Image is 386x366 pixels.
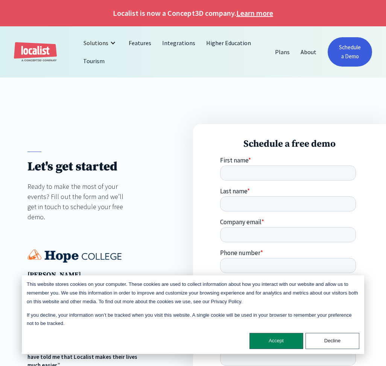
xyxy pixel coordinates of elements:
strong: [PERSON_NAME] [27,270,81,279]
a: Higher Education [201,34,257,52]
a: Schedule a Demo [328,37,372,67]
h3: Schedule a free demo [220,138,359,150]
a: home [14,42,57,62]
h1: Let's get started [27,159,124,175]
div: Solutions [84,38,108,47]
p: If you decline, your information won’t be tracked when you visit this website. A single cookie wi... [27,311,359,328]
img: Hope College logo [27,249,122,263]
a: Learn more [236,8,273,19]
button: Accept [249,333,303,349]
a: Tourism [78,52,110,70]
p: This website stores cookies on your computer. These cookies are used to collect information about... [27,280,359,306]
a: Integrations [157,34,201,52]
a: About [295,43,322,61]
div: Ready to make the most of your events? Fill out the form and we’ll get in touch to schedule your ... [27,181,124,222]
div: Solutions [78,34,123,52]
a: Plans [270,43,295,61]
button: Decline [305,333,359,349]
a: Features [123,34,157,52]
div: Cookie banner [22,275,364,354]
